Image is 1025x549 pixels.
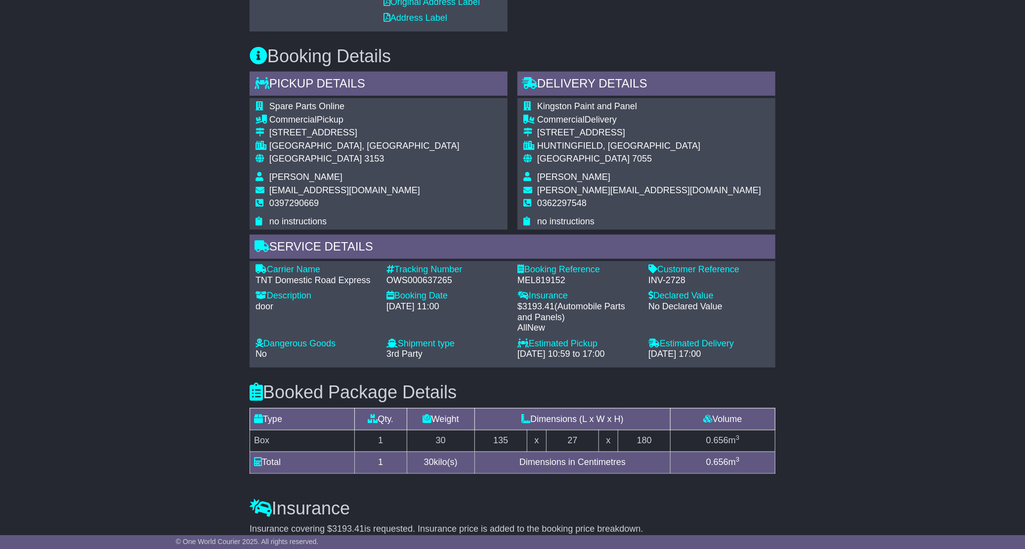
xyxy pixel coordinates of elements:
span: [GEOGRAPHIC_DATA] [269,154,362,164]
div: [DATE] 11:00 [386,301,508,312]
div: Tracking Number [386,264,508,275]
div: Booking Reference [517,264,639,275]
div: Delivery [537,115,761,126]
span: © One World Courier 2025. All rights reserved. [176,538,319,546]
div: Booking Date [386,291,508,301]
div: Service Details [250,235,775,261]
a: Address Label [384,13,447,23]
td: Total [250,452,355,473]
td: x [527,430,546,452]
h3: Booking Details [250,46,775,66]
td: 30 [407,430,474,452]
td: 1 [354,452,407,473]
td: Dimensions (L x W x H) [474,408,670,430]
span: [PERSON_NAME] [269,172,342,182]
div: [STREET_ADDRESS] [269,127,460,138]
div: [DATE] 17:00 [648,349,769,360]
td: 135 [474,430,527,452]
sup: 3 [736,434,740,442]
td: Qty. [354,408,407,430]
span: Kingston Paint and Panel [537,101,637,111]
div: [DATE] 10:59 to 17:00 [517,349,639,360]
span: Automobile Parts and Panels [517,301,625,322]
span: no instructions [537,216,595,226]
span: Commercial [269,115,317,125]
div: Delivery Details [517,72,775,98]
h3: Booked Package Details [250,382,775,402]
div: $ ( ) [517,301,639,334]
span: 3153 [364,154,384,164]
td: Dimensions in Centimetres [474,452,670,473]
td: m [671,452,775,473]
div: MEL819152 [517,275,639,286]
span: 7055 [632,154,652,164]
span: [GEOGRAPHIC_DATA] [537,154,630,164]
span: [PERSON_NAME][EMAIL_ADDRESS][DOMAIN_NAME] [537,185,761,195]
span: 0.656 [706,436,728,446]
td: x [598,430,618,452]
span: [PERSON_NAME] [537,172,610,182]
div: No Declared Value [648,301,769,312]
td: Weight [407,408,474,430]
div: Shipment type [386,338,508,349]
sup: 3 [736,456,740,464]
td: 180 [618,430,671,452]
span: 0397290669 [269,198,319,208]
div: Pickup Details [250,72,508,98]
p: Insurance covering $ is requested. Insurance price is added to the booking price breakdown. [250,524,775,535]
span: 0362297548 [537,198,587,208]
div: [STREET_ADDRESS] [537,127,761,138]
div: AllNew [517,323,639,334]
div: INV-2728 [648,275,769,286]
div: HUNTINGFIELD, [GEOGRAPHIC_DATA] [537,141,761,152]
span: Spare Parts Online [269,101,344,111]
div: Pickup [269,115,460,126]
div: Carrier Name [256,264,377,275]
div: TNT Domestic Road Express [256,275,377,286]
span: No [256,349,267,359]
div: [GEOGRAPHIC_DATA], [GEOGRAPHIC_DATA] [269,141,460,152]
div: OWS000637265 [386,275,508,286]
span: no instructions [269,216,327,226]
span: 3193.41 [522,301,555,311]
div: Insurance [517,291,639,301]
span: 30 [424,458,434,467]
td: Box [250,430,355,452]
td: 1 [354,430,407,452]
div: Description [256,291,377,301]
span: [EMAIL_ADDRESS][DOMAIN_NAME] [269,185,420,195]
div: Declared Value [648,291,769,301]
td: kilo(s) [407,452,474,473]
td: Volume [671,408,775,430]
span: 3193.41 [332,524,364,534]
span: 3rd Party [386,349,423,359]
div: door [256,301,377,312]
div: Estimated Delivery [648,338,769,349]
td: m [671,430,775,452]
span: 0.656 [706,458,728,467]
span: Commercial [537,115,585,125]
td: Type [250,408,355,430]
h3: Insurance [250,499,775,519]
td: 27 [547,430,599,452]
div: Customer Reference [648,264,769,275]
div: Dangerous Goods [256,338,377,349]
div: Estimated Pickup [517,338,639,349]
